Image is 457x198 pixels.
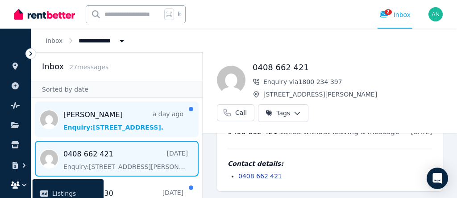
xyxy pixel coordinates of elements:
[14,8,75,21] img: RentBetter
[263,90,443,99] span: [STREET_ADDRESS][PERSON_NAME]
[63,110,183,132] a: [PERSON_NAME]a day agoEnquiry:[STREET_ADDRESS].
[238,173,282,180] a: 0408 662 421
[178,11,181,18] span: k
[31,29,141,52] nav: Breadcrumb
[258,104,308,122] button: Tags
[428,7,443,21] img: ant.clay99@gmail.com
[46,37,62,44] a: Inbox
[69,63,108,71] span: 27 message s
[235,108,247,117] span: Call
[385,9,392,15] span: 2
[263,77,443,86] span: Enquiry via 1800 234 397
[217,104,254,121] a: Call
[63,149,188,171] a: 0408 662 421[DATE]Enquiry:[STREET_ADDRESS][PERSON_NAME].
[253,61,443,74] h1: 0408 662 421
[217,66,245,94] img: 0408 662 421
[31,81,202,98] div: Sorted by date
[266,109,290,118] span: Tags
[427,168,448,189] div: Open Intercom Messenger
[42,60,64,73] h2: Inbox
[379,10,411,19] div: Inbox
[228,159,432,168] h4: Contact details:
